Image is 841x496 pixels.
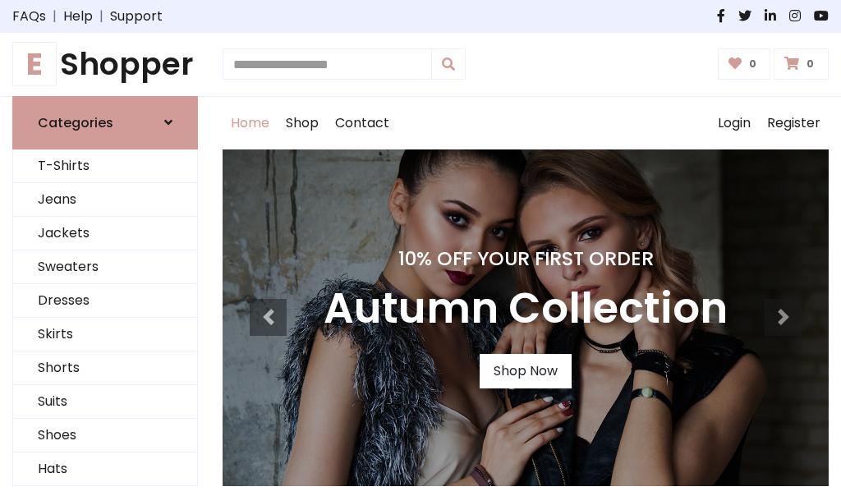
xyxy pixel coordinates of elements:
[324,247,728,270] h4: 10% Off Your First Order
[13,452,197,486] a: Hats
[13,217,197,250] a: Jackets
[13,318,197,351] a: Skirts
[110,7,163,26] a: Support
[13,284,197,318] a: Dresses
[46,7,63,26] span: |
[324,283,728,334] h3: Autumn Collection
[718,48,771,80] a: 0
[13,183,197,217] a: Jeans
[38,115,113,131] h6: Categories
[759,97,829,149] a: Register
[802,57,818,71] span: 0
[480,354,572,388] a: Shop Now
[13,351,197,385] a: Shorts
[327,97,398,149] a: Contact
[13,250,197,284] a: Sweaters
[710,97,759,149] a: Login
[745,57,761,71] span: 0
[13,149,197,183] a: T-Shirts
[13,385,197,419] a: Suits
[12,42,57,86] span: E
[223,97,278,149] a: Home
[63,7,93,26] a: Help
[12,7,46,26] a: FAQs
[13,419,197,452] a: Shoes
[774,48,829,80] a: 0
[12,46,198,83] h1: Shopper
[12,46,198,83] a: EShopper
[93,7,110,26] span: |
[278,97,327,149] a: Shop
[12,96,198,149] a: Categories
